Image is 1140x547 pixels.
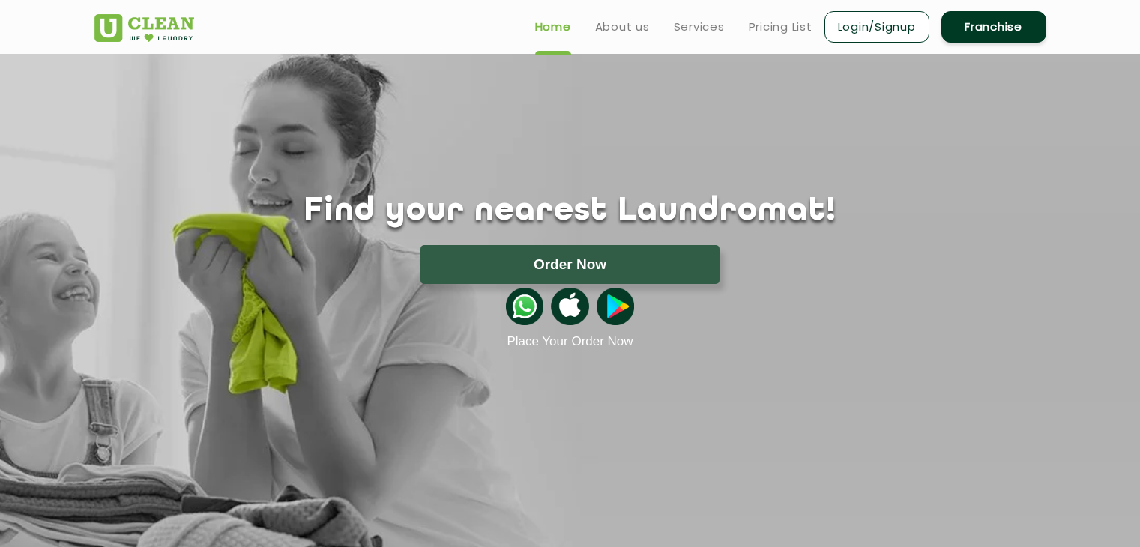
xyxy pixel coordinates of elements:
a: Services [674,18,725,36]
a: Login/Signup [824,11,929,43]
img: whatsappicon.png [506,288,543,325]
h1: Find your nearest Laundromat! [83,193,1058,230]
a: Pricing List [749,18,812,36]
a: Home [535,18,571,36]
img: playstoreicon.png [597,288,634,325]
img: UClean Laundry and Dry Cleaning [94,14,194,42]
a: Franchise [941,11,1046,43]
img: apple-icon.png [551,288,588,325]
button: Order Now [420,245,720,284]
a: Place Your Order Now [507,334,633,349]
a: About us [595,18,650,36]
